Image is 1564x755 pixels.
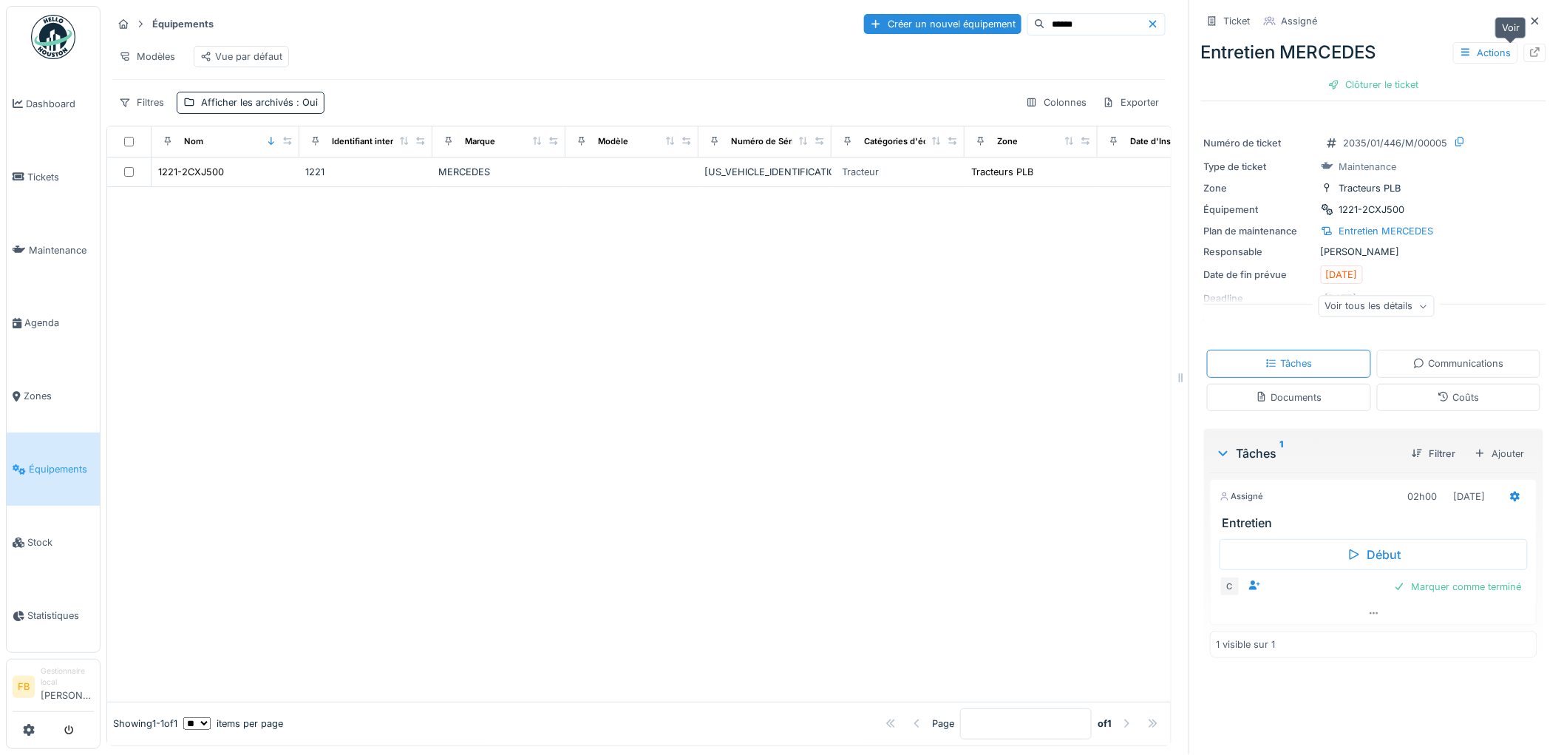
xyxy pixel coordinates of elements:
[1204,181,1315,195] div: Zone
[112,46,182,67] div: Modèles
[1282,14,1318,28] div: Assigné
[1217,637,1276,651] div: 1 visible sur 1
[7,140,100,214] a: Tickets
[1098,717,1112,731] strong: of 1
[1204,245,1543,259] div: [PERSON_NAME]
[1220,490,1264,503] div: Assigné
[1413,356,1503,370] div: Communications
[1224,14,1251,28] div: Ticket
[1408,490,1438,504] div: 02h00
[201,95,318,109] div: Afficher les archivés
[1220,576,1240,597] div: C
[971,165,1033,179] div: Tracteurs PLB
[1096,92,1166,113] div: Exporter
[7,287,100,360] a: Agenda
[27,609,94,623] span: Statistiques
[7,433,100,506] a: Équipements
[1388,577,1528,597] div: Marquer comme terminé
[1322,75,1425,95] div: Clôturer le ticket
[1468,443,1531,464] div: Ajouter
[1204,136,1315,150] div: Numéro de ticket
[1204,224,1315,238] div: Plan de maintenance
[305,165,426,179] div: 1221
[184,135,203,148] div: Nom
[183,717,283,731] div: items per page
[29,462,94,476] span: Équipements
[13,676,35,698] li: FB
[1495,17,1526,38] div: Voir
[704,165,826,179] div: [US_VEHICLE_IDENTIFICATION_NUMBER]
[842,165,879,179] div: Tracteur
[1204,245,1315,259] div: Responsable
[1344,136,1448,150] div: 2035/01/446/M/00005
[29,243,94,257] span: Maintenance
[7,360,100,433] a: Zones
[7,579,100,652] a: Statistiques
[26,97,94,111] span: Dashboard
[332,135,404,148] div: Identifiant interne
[27,535,94,549] span: Stock
[1438,390,1479,404] div: Coûts
[1220,539,1528,570] div: Début
[7,214,100,287] a: Maintenance
[1326,268,1358,282] div: [DATE]
[1204,203,1315,217] div: Équipement
[200,50,282,64] div: Vue par défaut
[598,135,628,148] div: Modèle
[1216,444,1400,462] div: Tâches
[438,165,560,179] div: MERCEDES
[1453,42,1518,64] div: Actions
[1201,39,1546,66] div: Entretien MERCEDES
[1204,268,1315,282] div: Date de fin prévue
[1454,490,1486,504] div: [DATE]
[112,92,171,113] div: Filtres
[1339,181,1401,195] div: Tracteurs PLB
[1204,160,1315,174] div: Type de ticket
[932,717,954,731] div: Page
[41,666,94,708] li: [PERSON_NAME]
[24,316,94,330] span: Agenda
[1339,224,1434,238] div: Entretien MERCEDES
[1130,135,1203,148] div: Date d'Installation
[24,389,94,403] span: Zones
[1223,516,1531,530] h3: Entretien
[1265,356,1312,370] div: Tâches
[27,170,94,184] span: Tickets
[731,135,799,148] div: Numéro de Série
[864,135,967,148] div: Catégories d'équipement
[13,666,94,712] a: FB Gestionnaire local[PERSON_NAME]
[1280,444,1284,462] sup: 1
[997,135,1018,148] div: Zone
[113,717,177,731] div: Showing 1 - 1 of 1
[293,97,318,108] span: : Oui
[146,17,220,31] strong: Équipements
[465,135,495,148] div: Marque
[1406,444,1462,464] div: Filtrer
[7,67,100,140] a: Dashboard
[31,15,75,59] img: Badge_color-CXgf-gQk.svg
[158,165,224,179] div: 1221-2CXJ500
[1339,160,1397,174] div: Maintenance
[7,506,100,579] a: Stock
[1339,203,1405,217] div: 1221-2CXJ500
[41,666,94,688] div: Gestionnaire local
[1256,390,1322,404] div: Documents
[1319,296,1435,317] div: Voir tous les détails
[1019,92,1093,113] div: Colonnes
[864,14,1021,34] div: Créer un nouvel équipement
